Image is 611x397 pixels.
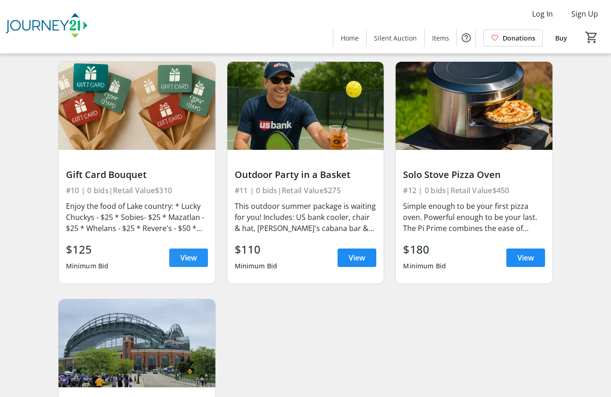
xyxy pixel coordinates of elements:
div: Simple enough to be your first pizza oven. Powerful enough to be your last. The Pi Prime combines... [403,201,545,234]
a: Silent Auction [367,30,424,47]
span: Silent Auction [374,33,417,43]
img: Outdoor Party in a Basket [227,62,384,150]
span: Sign Up [571,8,598,19]
a: Home [333,30,366,47]
a: Donations [483,30,543,47]
div: #11 | 0 bids | Retail Value $275 [235,184,377,197]
img: Journey21's Logo [6,4,88,50]
div: Minimum Bid [403,258,446,274]
a: View [506,249,545,267]
span: Buy [555,33,567,43]
img: Gift Card Bouquet [59,62,215,150]
div: Minimum Bid [66,258,109,274]
div: Outdoor Party in a Basket [235,169,377,180]
span: View [517,252,534,263]
a: Items [425,30,457,47]
span: View [349,252,365,263]
a: View [338,249,376,267]
div: #10 | 0 bids | Retail Value $310 [66,184,208,197]
img: Solo Stove Pizza Oven [396,62,552,150]
button: Sign Up [564,6,605,21]
img: Brewers Package [59,299,215,387]
div: Gift Card Bouquet [66,169,208,180]
div: Enjoy the food of Lake country: * Lucky Chuckys - $25 * Sobies- $25 * Mazatlan - $25 * Whelans - ... [66,201,208,234]
button: Cart [583,29,600,46]
span: View [180,252,197,263]
button: Help [457,29,475,47]
a: View [169,249,208,267]
div: #12 | 0 bids | Retail Value $450 [403,184,545,197]
div: This outdoor summer package is waiting for you! Includes: US bank cooler, chair & hat, [PERSON_NA... [235,201,377,234]
div: $110 [235,241,278,258]
div: Minimum Bid [235,258,278,274]
span: Items [432,33,449,43]
div: Solo Stove Pizza Oven [403,169,545,180]
span: Donations [503,33,535,43]
a: Buy [546,30,576,47]
button: Log In [525,6,560,21]
div: $125 [66,241,109,258]
div: $180 [403,241,446,258]
span: Home [341,33,359,43]
span: Log In [532,8,553,19]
